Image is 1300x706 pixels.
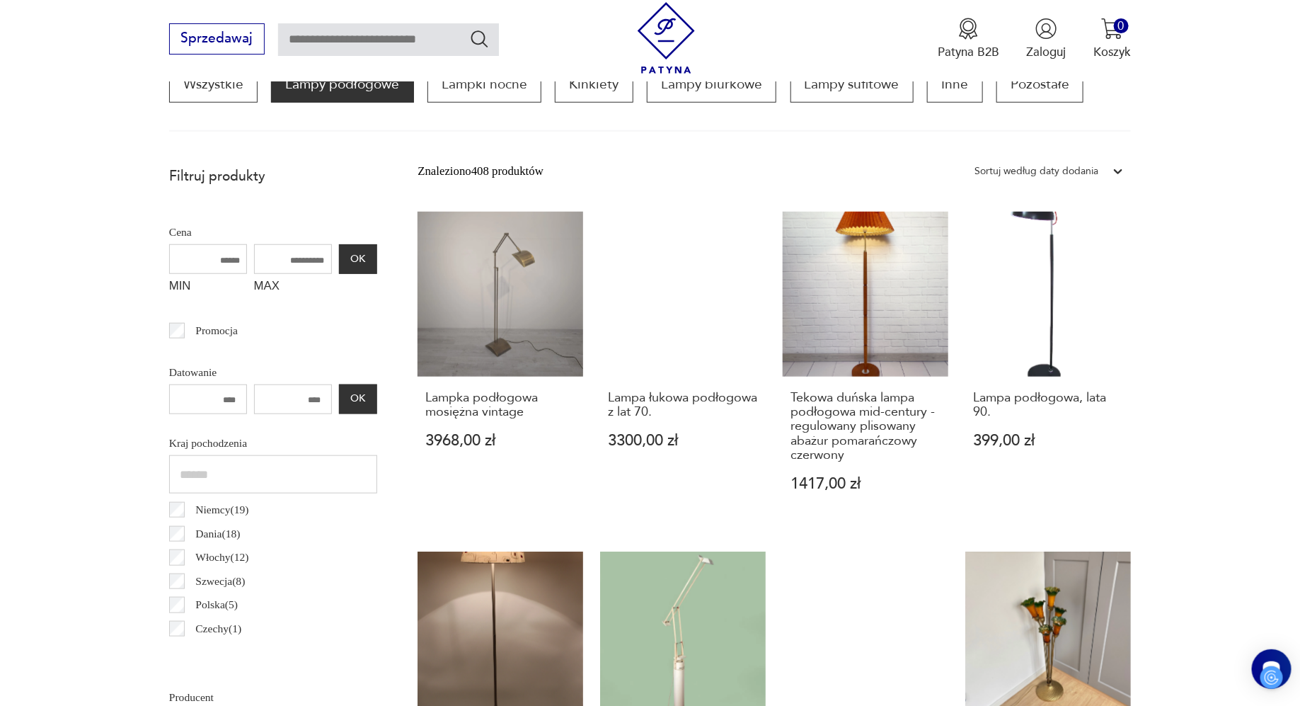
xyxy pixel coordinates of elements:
[169,23,265,55] button: Sprzedawaj
[254,274,332,301] label: MAX
[195,596,238,614] p: Polska ( 5 )
[418,162,543,181] div: Znaleziono 408 produktów
[790,477,941,491] p: 1417,00 zł
[647,66,776,103] a: Lampy biurkowe
[631,2,702,74] img: Patyna - sklep z meblami i dekoracjami vintage
[195,572,245,591] p: Szwecja ( 8 )
[169,34,265,45] a: Sprzedawaj
[790,391,941,463] h3: Tekowa duńska lampa podłogowa mid-century - regulowany plisowany abażur pomarańczowy czerwony
[973,391,1123,420] h3: Lampa podłogowa, lata 90.
[195,620,241,638] p: Czechy ( 1 )
[169,274,247,301] label: MIN
[195,321,238,340] p: Promocja
[600,212,766,525] a: Lampa łukowa podłogowa z lat 70.Lampa łukowa podłogowa z lat 70.3300,00 zł
[169,434,377,452] p: Kraj pochodzenia
[427,66,541,103] a: Lampki nocne
[996,66,1083,103] a: Pozostałe
[169,167,377,186] p: Filtruj produkty
[1093,44,1131,60] p: Koszyk
[608,391,758,420] h3: Lampa łukowa podłogowa z lat 70.
[965,212,1131,525] a: Lampa podłogowa, lata 90.Lampa podłogowa, lata 90.399,00 zł
[195,501,248,519] p: Niemcy ( 19 )
[790,66,914,103] a: Lampy sufitowe
[1035,18,1057,40] img: Ikonka użytkownika
[1114,18,1129,33] div: 0
[425,433,575,448] p: 3968,00 zł
[469,28,490,49] button: Szukaj
[195,525,240,543] p: Dania ( 18 )
[973,433,1123,448] p: 399,00 zł
[418,212,583,525] a: Lampka podłogowa mosiężna vintageLampka podłogowa mosiężna vintage3968,00 zł
[169,363,377,382] p: Datowanie
[169,66,258,103] a: Wszystkie
[271,66,413,103] a: Lampy podłogowe
[938,18,999,60] button: Patyna B2B
[927,66,982,103] a: Inne
[974,162,1098,181] div: Sortuj według daty dodania
[195,548,248,566] p: Włochy ( 12 )
[1252,649,1292,689] iframe: Smartsupp widget button
[938,44,999,60] p: Patyna B2B
[339,244,377,274] button: OK
[608,433,758,448] p: 3300,00 zł
[783,212,948,525] a: Tekowa duńska lampa podłogowa mid-century - regulowany plisowany abażur pomarańczowy czerwonyTeko...
[1027,18,1066,60] button: Zaloguj
[425,391,575,420] h3: Lampka podłogowa mosiężna vintage
[957,18,979,40] img: Ikona medalu
[339,385,377,414] button: OK
[169,223,377,241] p: Cena
[1101,18,1123,40] img: Ikona koszyka
[1093,18,1131,60] button: 0Koszyk
[938,18,999,60] a: Ikona medaluPatyna B2B
[1027,44,1066,60] p: Zaloguj
[555,66,633,103] a: Kinkiety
